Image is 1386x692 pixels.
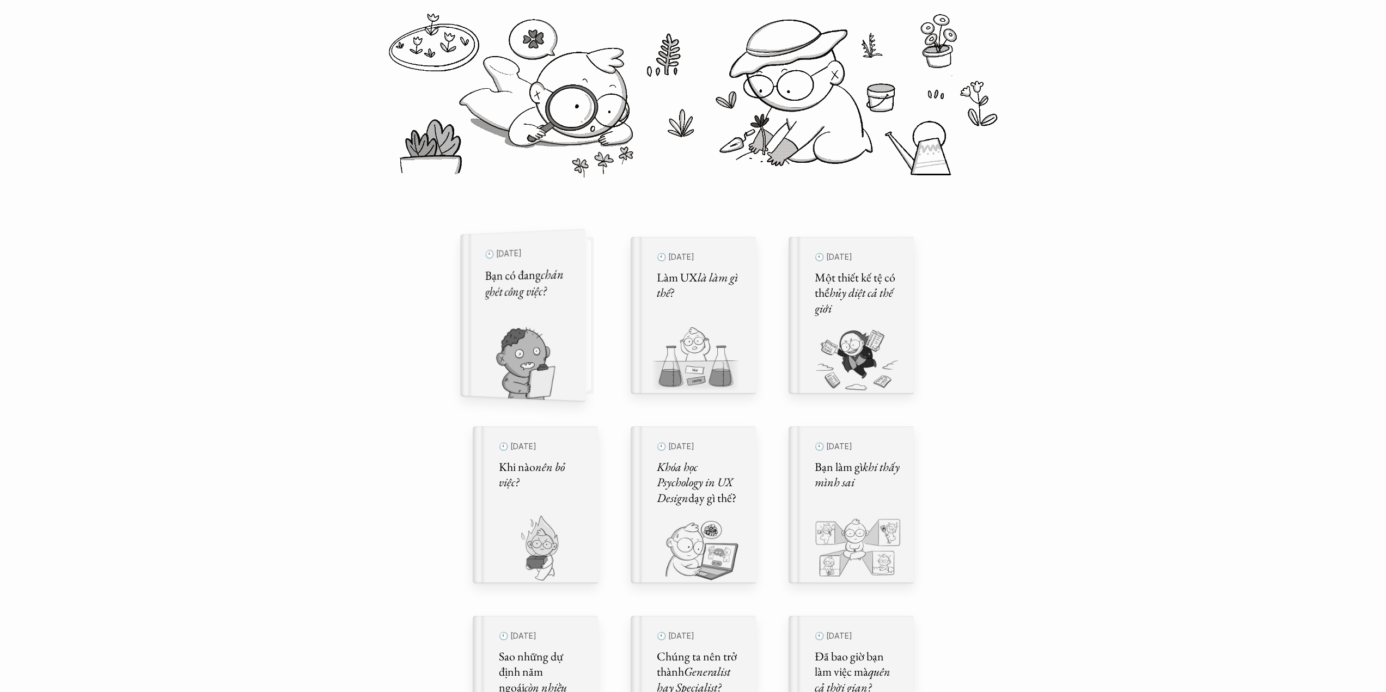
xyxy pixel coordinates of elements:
[499,439,585,454] p: 🕙 [DATE]
[499,460,585,491] h5: Khi nào
[657,460,743,506] h5: dạy gì thế?
[473,237,598,394] a: 🕙 [DATE]Bạn có đangchán ghét công việc?
[485,244,571,262] p: 🕙 [DATE]
[473,426,598,583] a: 🕙 [DATE]Khi nàonên bỏ việc?
[631,426,756,583] a: 🕙 [DATE]Khóa học Psychology in UX Designdạy gì thế?
[815,285,895,316] em: hủy diệt cả thế giới
[499,459,567,491] em: nên bỏ việc?
[815,250,901,265] p: 🕙 [DATE]
[657,459,735,506] em: Khóa học Psychology in UX Design
[815,460,901,491] h5: Bạn làm gì
[657,439,743,454] p: 🕙 [DATE]
[657,629,743,644] p: 🕙 [DATE]
[657,270,743,301] h5: Làm UX
[789,426,914,583] a: 🕙 [DATE]Bạn làm gìkhi thấy mình sai
[631,237,756,394] a: 🕙 [DATE]Làm UXlà làm gì thế?
[499,629,585,644] p: 🕙 [DATE]
[485,265,566,300] em: chán ghét công việc?
[657,270,740,301] em: là làm gì thế?
[815,439,901,454] p: 🕙 [DATE]
[815,629,901,644] p: 🕙 [DATE]
[657,250,743,265] p: 🕙 [DATE]
[815,459,902,491] em: khi thấy mình sai
[789,237,914,394] a: 🕙 [DATE]Một thiết kế tệ có thểhủy diệt cả thế giới
[485,266,571,301] h5: Bạn có đang
[815,270,901,317] h5: Một thiết kế tệ có thể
